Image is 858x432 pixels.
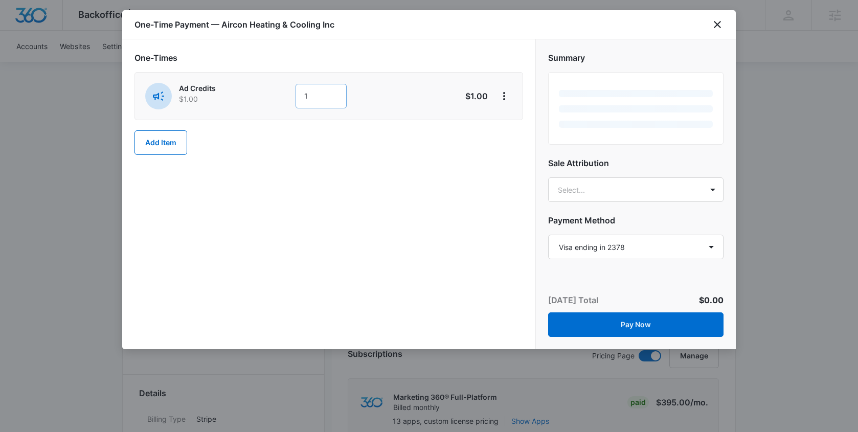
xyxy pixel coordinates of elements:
[134,130,187,155] button: Add Item
[179,94,267,104] p: $1.00
[134,18,334,31] h1: One-Time Payment — Aircon Heating & Cooling Inc
[548,294,598,306] p: [DATE] Total
[179,83,267,94] p: Ad Credits
[548,157,724,169] h2: Sale Attribution
[699,295,724,305] span: $0.00
[134,52,523,64] h2: One-Times
[496,88,512,104] button: View More
[711,18,724,31] button: close
[548,214,724,226] h2: Payment Method
[296,84,347,108] input: 1
[440,90,488,102] p: $1.00
[548,312,724,337] button: Pay Now
[548,52,724,64] h2: Summary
